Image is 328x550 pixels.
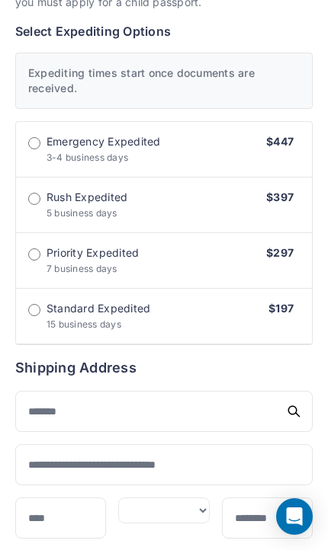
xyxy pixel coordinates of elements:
span: Standard Expedited [47,301,150,316]
span: $447 [266,135,294,148]
span: 7 business days [47,263,117,274]
h6: Shipping Address [15,357,313,379]
span: Rush Expedited [47,190,127,205]
span: Priority Expedited [47,245,139,261]
span: $397 [266,190,294,203]
span: 5 business days [47,207,117,219]
span: 15 business days [47,318,121,330]
span: $297 [266,246,294,259]
span: $197 [269,302,294,315]
span: Emergency Expedited [47,134,161,149]
div: Expediting times start once documents are received. [15,53,313,109]
span: 3-4 business days [47,152,128,163]
div: Open Intercom Messenger [276,498,313,535]
h6: Select Expediting Options [15,22,313,40]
